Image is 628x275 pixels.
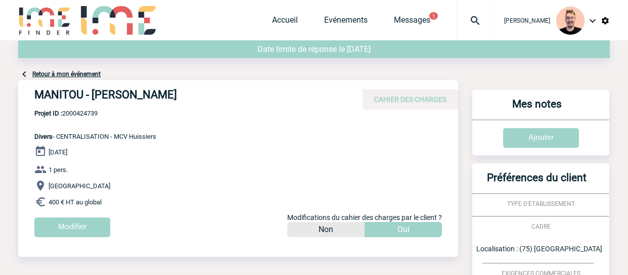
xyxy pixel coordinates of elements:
[34,133,156,140] span: - CENTRALISATION - MCV Huissiers
[34,88,338,105] h4: MANITOU - [PERSON_NAME]
[476,98,597,120] h3: Mes notes
[18,6,71,35] img: IME-Finder
[319,222,333,237] p: Non
[394,15,430,29] a: Messages
[504,17,550,24] span: [PERSON_NAME]
[257,44,371,54] span: Date limite de réponse le [DATE]
[324,15,368,29] a: Evénements
[397,222,410,237] p: Oui
[34,109,156,117] span: 2000424739
[32,71,101,78] a: Retour à mon événement
[429,12,438,20] button: 1
[476,245,602,253] span: Localisation : (75) [GEOGRAPHIC_DATA]
[374,95,446,103] span: CAHIER DES CHARGES
[507,200,575,207] span: TYPE D'ETABLISSEMENT
[34,109,62,117] b: Projet ID :
[49,148,67,156] span: [DATE]
[503,128,579,148] input: Ajouter
[49,166,68,174] span: 1 pers.
[34,133,53,140] span: Divers
[531,223,551,230] span: CADRE
[49,182,110,190] span: [GEOGRAPHIC_DATA]
[272,15,298,29] a: Accueil
[49,198,102,206] span: 400 € HT au global
[287,213,442,222] span: Modifications du cahier des charges par le client ?
[34,217,110,237] input: Modifier
[556,7,585,35] img: 129741-1.png
[476,172,597,193] h3: Préférences du client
